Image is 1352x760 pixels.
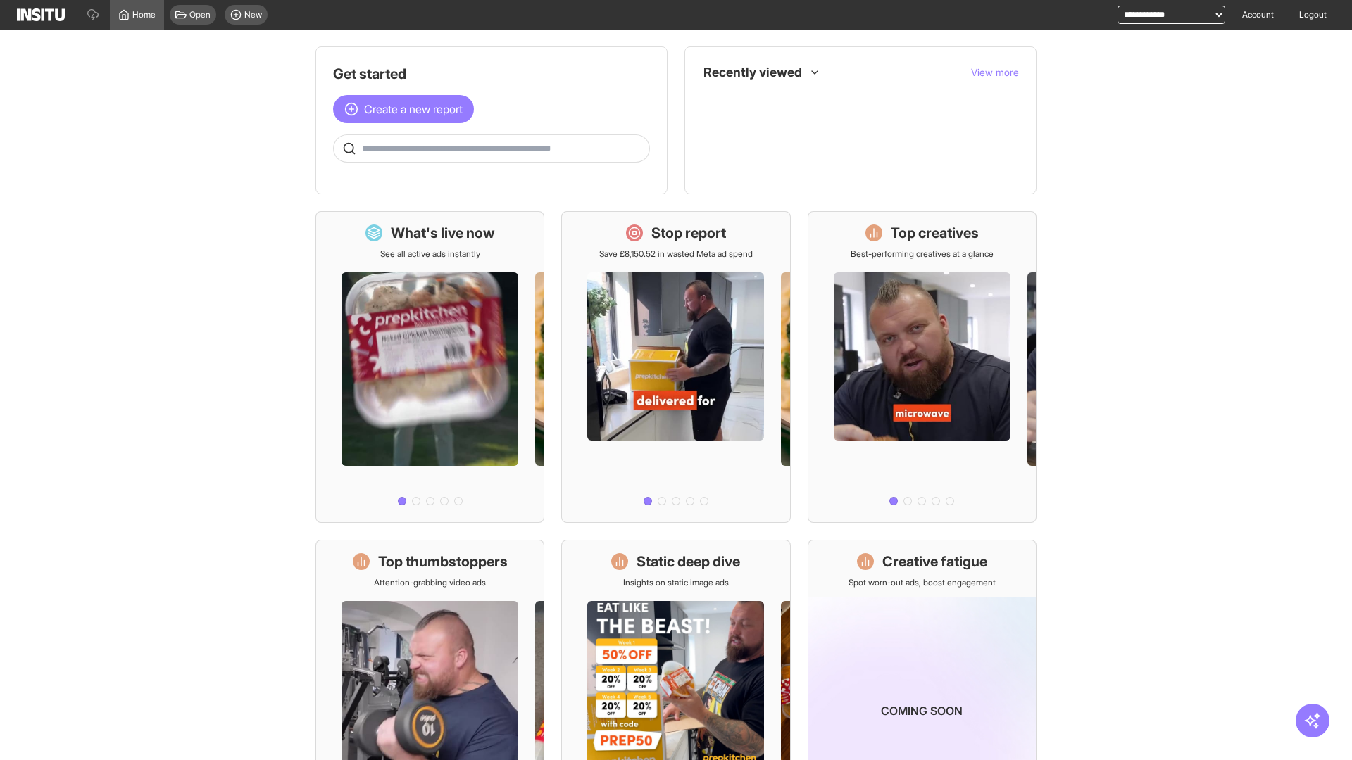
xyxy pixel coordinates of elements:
[637,552,740,571] h1: Static deep dive
[315,211,544,523] a: What's live nowSee all active ads instantly
[380,248,480,260] p: See all active ads instantly
[651,223,726,243] h1: Stop report
[561,211,790,523] a: Stop reportSave £8,150.52 in wasted Meta ad spend
[623,577,729,588] p: Insights on static image ads
[244,9,262,20] span: New
[333,95,474,123] button: Create a new report
[891,223,979,243] h1: Top creatives
[374,577,486,588] p: Attention-grabbing video ads
[599,248,753,260] p: Save £8,150.52 in wasted Meta ad spend
[364,101,463,118] span: Create a new report
[851,248,994,260] p: Best-performing creatives at a glance
[17,8,65,21] img: Logo
[378,552,508,571] h1: Top thumbstoppers
[971,66,1019,78] span: View more
[333,64,650,84] h1: Get started
[189,9,211,20] span: Open
[971,65,1019,80] button: View more
[391,223,495,243] h1: What's live now
[132,9,156,20] span: Home
[808,211,1037,523] a: Top creativesBest-performing creatives at a glance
